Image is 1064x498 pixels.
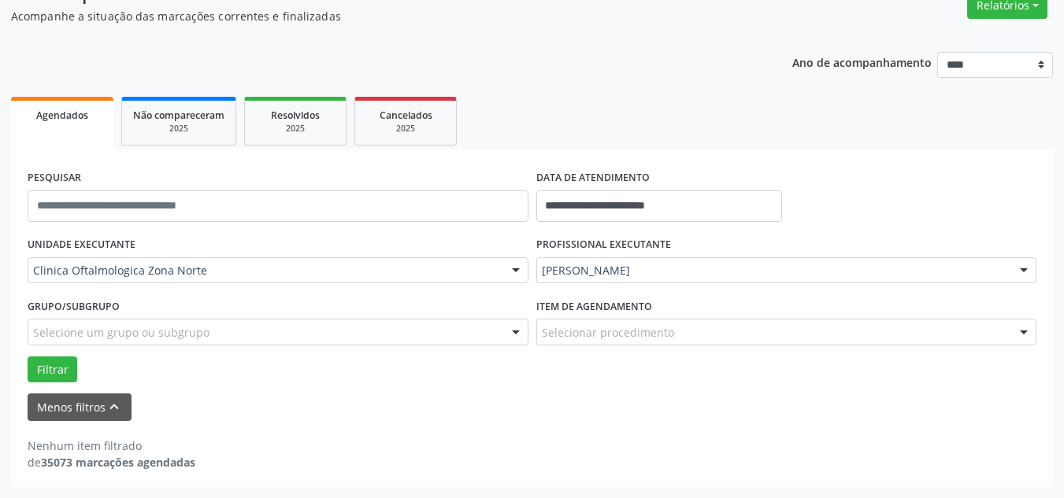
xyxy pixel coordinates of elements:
label: Item de agendamento [536,294,652,319]
button: Menos filtroskeyboard_arrow_up [28,393,132,421]
span: Agendados [36,109,88,122]
span: Cancelados [380,109,432,122]
label: UNIDADE EXECUTANTE [28,233,135,257]
label: PROFISSIONAL EXECUTANTE [536,233,671,257]
button: Filtrar [28,356,77,383]
label: PESQUISAR [28,166,81,190]
span: Selecione um grupo ou subgrupo [33,324,209,341]
div: Nenhum item filtrado [28,437,195,454]
p: Ano de acompanhamento [792,52,932,72]
div: 2025 [366,123,445,135]
p: Acompanhe a situação das marcações correntes e finalizadas [11,8,740,24]
label: Grupo/Subgrupo [28,294,120,319]
label: DATA DE ATENDIMENTO [536,166,650,190]
strong: 35073 marcações agendadas [41,455,195,470]
span: Selecionar procedimento [542,324,674,341]
span: Resolvidos [271,109,320,122]
span: [PERSON_NAME] [542,263,1005,279]
i: keyboard_arrow_up [106,398,123,415]
div: de [28,454,195,470]
div: 2025 [133,123,224,135]
span: Clinica Oftalmologica Zona Norte [33,263,496,279]
div: 2025 [256,123,335,135]
span: Não compareceram [133,109,224,122]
